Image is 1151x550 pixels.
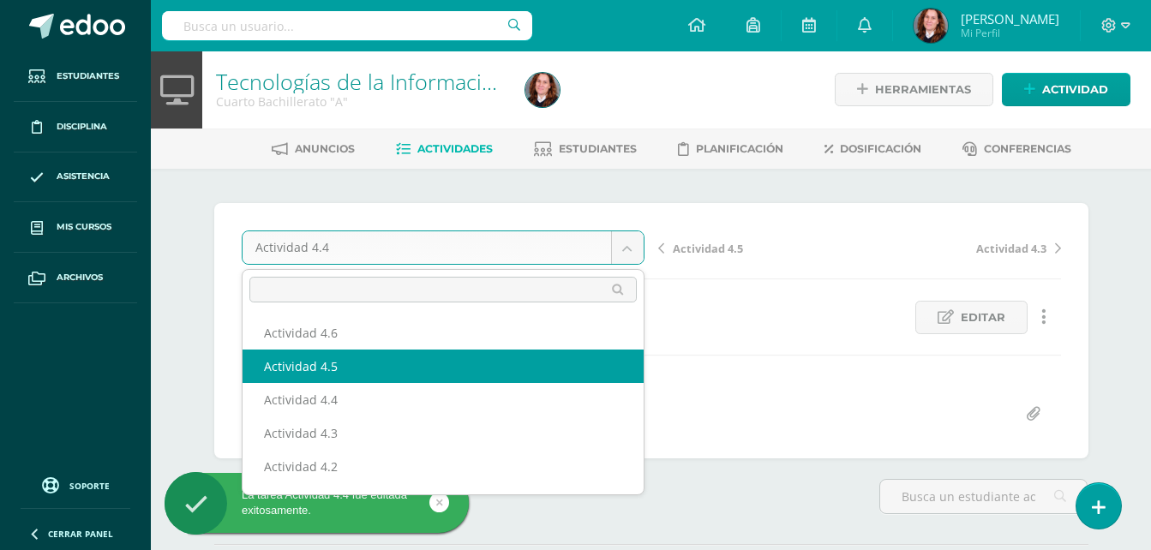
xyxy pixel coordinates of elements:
[243,383,644,416] div: Actividad 4.4
[243,350,644,383] div: Actividad 4.5
[243,483,644,517] div: Actividad 4.1
[243,416,644,450] div: Actividad 4.3
[243,316,644,350] div: Actividad 4.6
[243,450,644,483] div: Actividad 4.2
